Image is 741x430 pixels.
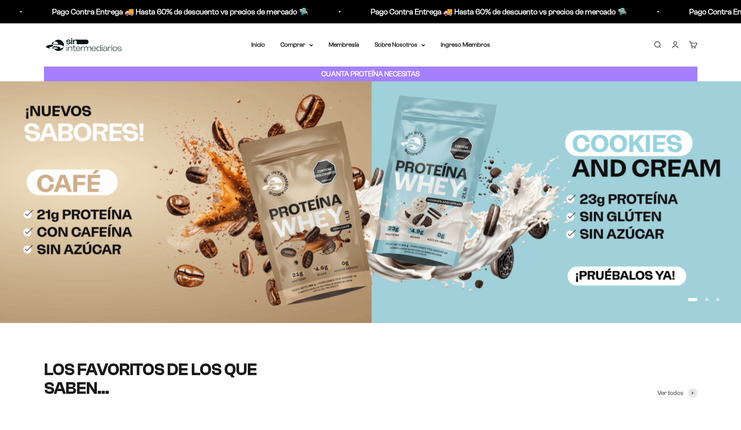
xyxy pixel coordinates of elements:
summary: Sobre Nosotros [375,40,425,50]
a: Ver todos [657,388,697,398]
a: Inicio [251,41,265,48]
a: Ingreso Miembros [441,41,490,48]
span: Ver todos [657,388,683,398]
summary: Comprar [280,40,313,50]
p: Pago Contra Entrega 🚚 Hasta 60% de descuento vs precios de mercado 🛸 [362,5,618,18]
strong: CUANTA PROTEÍNA NECESITAS [321,70,420,78]
split-lines: LOS FAVORITOS DE LOS QUE SABEN... [44,379,316,398]
a: Membresía [329,41,359,48]
p: Pago Contra Entrega 🚚 Hasta 60% de descuento vs precios de mercado 🛸 [43,5,300,18]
